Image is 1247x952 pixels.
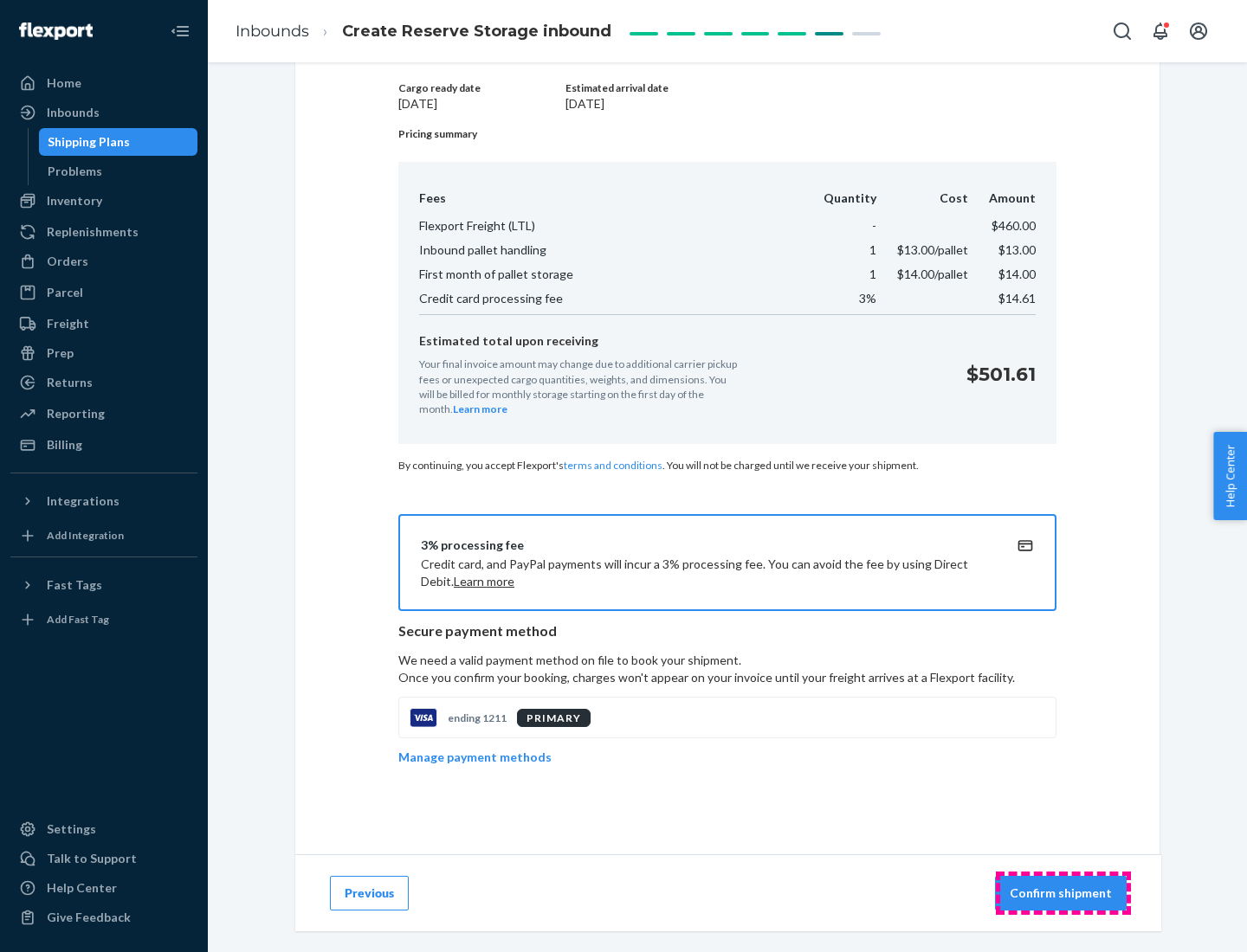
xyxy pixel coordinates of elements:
button: Give Feedback [10,904,197,931]
div: Add Fast Tag [47,612,109,627]
p: ending 1211 [448,711,507,725]
div: Freight [47,315,89,332]
a: Add Fast Tag [10,606,197,634]
button: Learn more [454,573,514,590]
button: Fast Tags [10,571,197,599]
div: Home [47,74,81,92]
a: Parcel [10,279,197,306]
div: Prep [47,344,74,362]
a: Inbounds [10,99,197,126]
a: terms and conditions [564,459,662,472]
span: $14.61 [998,291,1036,306]
a: Home [10,69,197,97]
div: Inventory [47,192,102,209]
a: Inbounds [236,22,309,41]
div: Billing [47,436,82,453]
td: Credit card processing fee [419,286,803,315]
th: Amount [968,190,1036,214]
a: Shipping Plans [39,128,198,156]
span: $460.00 [992,218,1036,233]
p: Cargo ready date [398,80,562,95]
div: Parcel [47,284,83,301]
span: $13.00 /pallet [897,242,968,257]
div: Fast Tags [47,576,102,594]
div: Problems [48,163,102,180]
p: Secure payment method [398,621,1056,641]
span: $14.00 /pallet [897,267,968,281]
td: First month of pallet storage [419,262,803,286]
div: Settings [47,820,96,838]
a: Replenishments [10,218,197,246]
td: Flexport Freight (LTL) [419,214,803,238]
span: Create Reserve Storage inbound [342,22,611,41]
button: Open account menu [1181,14,1216,48]
a: Add Integration [10,522,197,550]
div: Orders [47,253,88,270]
button: Close Navigation [163,14,197,48]
p: Confirm shipment [1010,884,1112,902]
div: Give Feedback [47,909,131,926]
p: Your final invoice amount may change due to additional carrier pickup fees or unexpected cargo qu... [419,357,740,416]
p: Estimated total upon receiving [419,332,953,350]
button: Open notifications [1143,14,1178,48]
button: Help Center [1213,432,1247,520]
div: Reporting [47,405,105,422]
td: Inbound pallet handling [419,238,803,262]
th: Cost [876,190,968,214]
a: Talk to Support [10,845,197,872]
div: 3% processing fee [421,537,992,554]
span: $13.00 [998,242,1036,257]
p: $501.61 [966,361,1036,388]
a: Help Center [10,874,197,902]
td: 1 [803,262,876,286]
button: Confirm shipment [995,876,1127,910]
p: [DATE] [565,95,1056,113]
img: Flexport logo [19,23,93,40]
div: Inbounds [47,104,100,121]
th: Quantity [803,190,876,214]
p: Credit card, and PayPal payments will incur a 3% processing fee. You can avoid the fee by using D... [421,556,992,590]
td: 1 [803,238,876,262]
a: Inventory [10,187,197,215]
p: By continuing, you accept Flexport's . You will not be charged until we receive your shipment. [398,458,1056,473]
a: Returns [10,369,197,396]
a: Reporting [10,400,197,428]
div: Talk to Support [47,850,137,867]
a: Problems [39,158,198,185]
p: Once you confirm your booking, charges won't appear on your invoice until your freight arrives at... [398,669,1056,686]
td: - [803,214,876,238]
ol: breadcrumbs [222,6,625,57]
div: Replenishments [47,223,139,241]
button: Previous [330,876,409,910]
p: Pricing summary [398,126,1056,141]
td: 3% [803,286,876,315]
div: PRIMARY [517,709,591,727]
div: Integrations [47,492,120,510]
th: Fees [419,190,803,214]
p: We need a valid payment method on file to book your shipment. [398,652,1056,686]
a: Settings [10,815,197,843]
p: Manage payment methods [398,749,552,766]
a: Freight [10,310,197,338]
span: $14.00 [998,267,1036,281]
a: Billing [10,431,197,459]
div: Shipping Plans [48,133,130,151]
p: Estimated arrival date [565,80,1056,95]
a: Orders [10,248,197,275]
button: Integrations [10,487,197,515]
button: Learn more [453,402,507,416]
button: Open Search Box [1105,14,1140,48]
div: Help Center [47,879,117,897]
a: Prep [10,339,197,367]
p: [DATE] [398,95,562,113]
div: Add Integration [47,528,124,543]
div: Returns [47,374,93,391]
